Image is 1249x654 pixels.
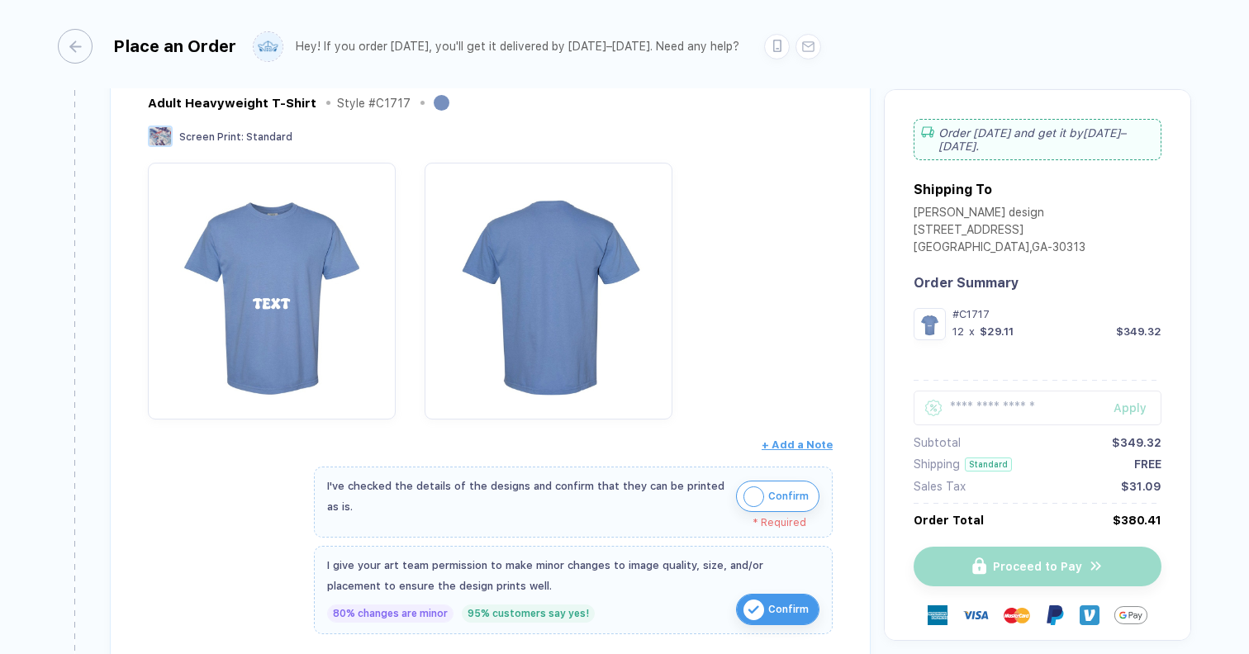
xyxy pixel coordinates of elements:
div: Style # C1717 [337,97,411,110]
img: Google Pay [1114,599,1147,632]
img: visa [962,602,989,628]
div: Hey! If you order [DATE], you'll get it delivered by [DATE]–[DATE]. Need any help? [296,40,739,54]
img: icon [743,486,764,507]
span: Standard [246,131,292,143]
span: Confirm [768,483,809,509]
img: Paypal [1045,605,1065,625]
div: I give your art team permission to make minor changes to image quality, size, and/or placement to... [327,555,819,596]
div: Order Total [914,514,984,527]
div: Shipping To [914,182,992,197]
div: Subtotal [914,436,961,449]
div: $29.11 [980,325,1014,338]
img: 299fbdf5-c039-42f1-b7d1-ab19febc532b_nt_back_1755859311893.jpg [433,171,664,402]
span: + Add a Note [762,438,833,451]
div: [GEOGRAPHIC_DATA] , GA - 30313 [914,240,1085,258]
img: master-card [1004,602,1030,628]
div: 12 [952,325,964,338]
span: Confirm [768,596,809,623]
img: 299fbdf5-c039-42f1-b7d1-ab19febc532b_nt_front_1755859311890.jpg [918,312,942,336]
div: $31.09 [1121,480,1161,493]
div: 95% customers say yes! [462,604,595,623]
div: #C1717 [952,308,1161,320]
div: Adult Heavyweight T-Shirt [148,96,316,111]
div: I've checked the details of the designs and confirm that they can be printed as is. [327,476,728,517]
div: Shipping [914,457,960,471]
span: Screen Print : [179,131,244,143]
div: Place an Order [113,36,236,56]
button: iconConfirm [736,594,819,625]
div: Apply [1114,401,1161,415]
div: $349.32 [1116,325,1161,338]
button: iconConfirm [736,481,819,512]
button: Apply [1093,391,1161,425]
div: 80% changes are minor [327,604,454,623]
div: [PERSON_NAME] design [914,206,1085,223]
img: user profile [254,32,283,61]
img: 299fbdf5-c039-42f1-b7d1-ab19febc532b_nt_front_1755859311890.jpg [156,171,387,402]
div: Sales Tax [914,480,966,493]
img: express [928,605,947,625]
div: * Required [327,517,806,528]
img: Venmo [1080,605,1099,625]
div: FREE [1134,457,1161,471]
div: $380.41 [1113,514,1161,527]
div: [STREET_ADDRESS] [914,223,1085,240]
button: + Add a Note [762,432,833,458]
div: x [967,325,976,338]
img: icon [743,599,764,620]
div: Order Summary [914,275,1161,291]
div: $349.32 [1112,436,1161,449]
img: Screen Print [148,126,173,147]
div: Order [DATE] and get it by [DATE]–[DATE] . [914,119,1161,160]
div: Standard [965,457,1012,472]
